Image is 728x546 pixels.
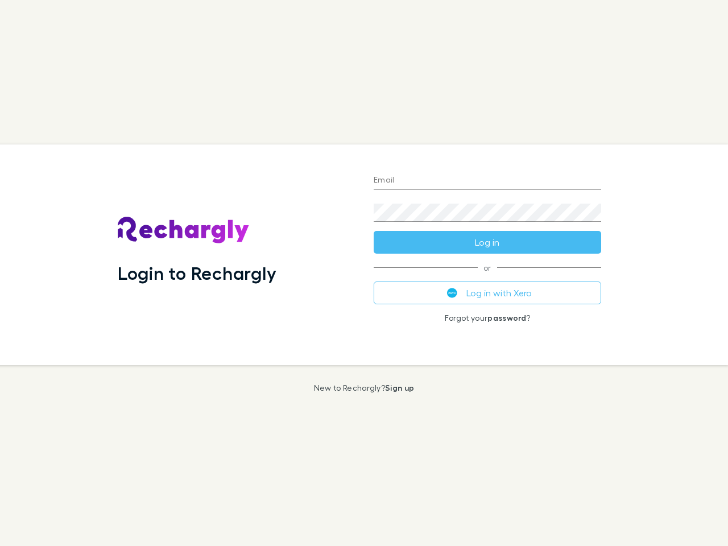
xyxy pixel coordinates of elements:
p: Forgot your ? [374,313,601,322]
span: or [374,267,601,268]
img: Rechargly's Logo [118,217,250,244]
h1: Login to Rechargly [118,262,276,284]
button: Log in with Xero [374,282,601,304]
a: password [487,313,526,322]
p: New to Rechargly? [314,383,415,392]
button: Log in [374,231,601,254]
img: Xero's logo [447,288,457,298]
a: Sign up [385,383,414,392]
